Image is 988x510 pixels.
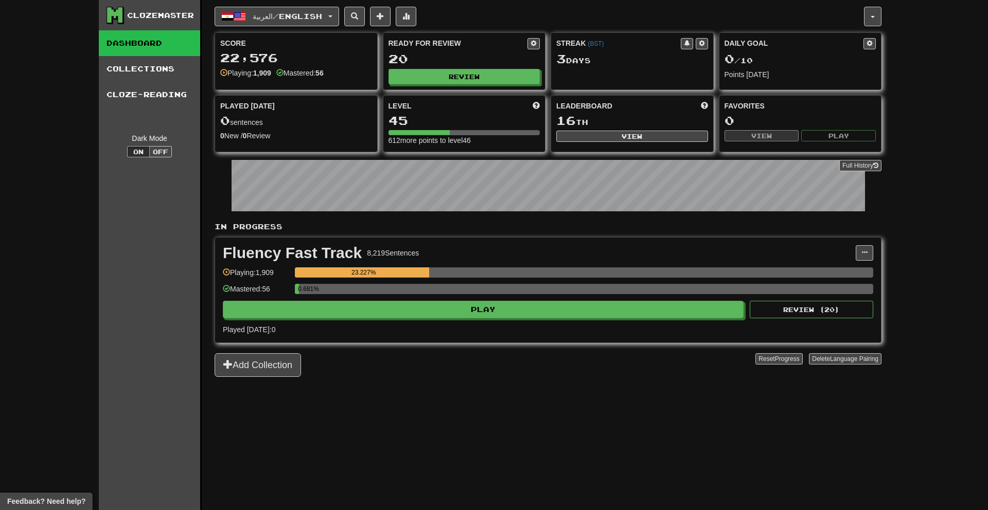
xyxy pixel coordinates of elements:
[725,130,799,141] button: View
[389,69,540,84] button: Review
[215,353,301,377] button: Add Collection
[223,301,744,318] button: Play
[223,267,290,284] div: Playing: 1,909
[556,51,566,66] span: 3
[389,38,528,48] div: Ready for Review
[801,130,876,141] button: Play
[7,496,85,506] span: Open feedback widget
[750,301,873,318] button: Review (20)
[220,114,372,128] div: sentences
[215,7,339,26] button: العربية/English
[556,52,708,66] div: Day s
[223,325,275,334] span: Played [DATE]: 0
[367,248,419,258] div: 8,219 Sentences
[127,146,150,157] button: On
[725,51,734,66] span: 0
[556,113,576,128] span: 16
[389,52,540,65] div: 20
[556,131,708,142] button: View
[725,69,876,80] div: Points [DATE]
[725,56,753,65] span: / 10
[389,135,540,145] div: 612 more points to level 46
[220,132,224,140] strong: 0
[243,132,247,140] strong: 0
[315,69,324,77] strong: 56
[725,38,864,49] div: Daily Goal
[533,101,540,111] span: Score more points to level up
[830,355,878,362] span: Language Pairing
[220,101,275,111] span: Played [DATE]
[220,68,271,78] div: Playing:
[588,40,604,47] a: (BST)
[149,146,172,157] button: Off
[725,101,876,111] div: Favorites
[276,68,324,78] div: Mastered:
[370,7,391,26] button: Add sentence to collection
[725,114,876,127] div: 0
[99,82,200,107] a: Cloze-Reading
[701,101,708,111] span: This week in points, UTC
[215,222,881,232] p: In Progress
[223,284,290,301] div: Mastered: 56
[389,114,540,127] div: 45
[99,30,200,56] a: Dashboard
[556,38,681,48] div: Streak
[396,7,416,26] button: More stats
[220,51,372,64] div: 22,576
[253,12,322,21] span: العربية / English
[107,133,192,143] div: Dark Mode
[556,101,612,111] span: Leaderboard
[809,353,881,365] button: DeleteLanguage Pairing
[839,160,881,171] a: Full History
[344,7,365,26] button: Search sentences
[220,131,372,141] div: New / Review
[253,69,271,77] strong: 1,909
[220,38,372,48] div: Score
[220,113,230,128] span: 0
[298,267,429,278] div: 23.227%
[556,114,708,128] div: th
[223,245,362,261] div: Fluency Fast Track
[389,101,412,111] span: Level
[127,10,194,21] div: Clozemaster
[775,355,800,362] span: Progress
[99,56,200,82] a: Collections
[755,353,802,365] button: ResetProgress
